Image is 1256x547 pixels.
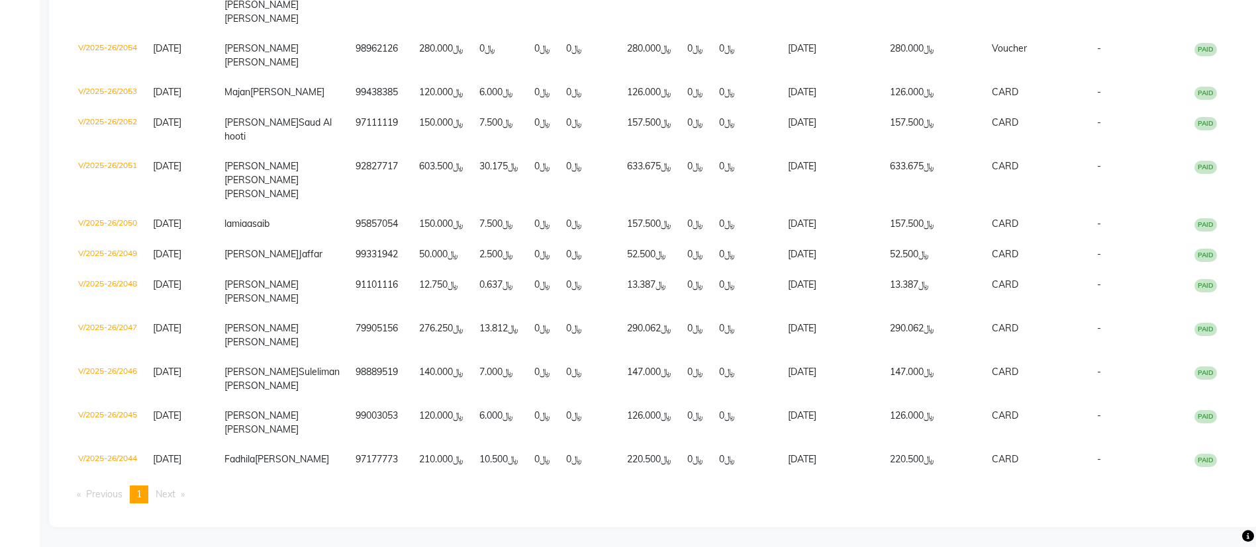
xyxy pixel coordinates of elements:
[558,357,619,401] td: ﷼0
[224,248,299,260] span: [PERSON_NAME]
[70,108,145,151] td: V/2025-26/2052
[1194,117,1217,130] span: PAID
[558,270,619,314] td: ﷼0
[471,151,526,209] td: ﷼30.175
[526,77,558,108] td: ﷼0
[471,239,526,270] td: ﷼2.500
[411,108,471,151] td: ﷼150.000
[153,86,181,98] span: [DATE]
[992,218,1018,230] span: CARD
[70,444,145,475] td: V/2025-26/2044
[780,401,882,444] td: [DATE]
[1097,409,1101,421] span: -
[224,292,299,304] span: [PERSON_NAME]
[711,151,780,209] td: ﷼0
[679,357,711,401] td: ﷼0
[1194,87,1217,100] span: PAID
[153,42,181,54] span: [DATE]
[411,34,471,77] td: ﷼280.000
[471,270,526,314] td: ﷼0.637
[224,366,299,378] span: [PERSON_NAME]
[1194,43,1217,56] span: PAID
[679,151,711,209] td: ﷼0
[411,239,471,270] td: ﷼50.000
[471,108,526,151] td: ﷼7.500
[679,108,711,151] td: ﷼0
[526,239,558,270] td: ﷼0
[711,444,780,475] td: ﷼0
[619,444,679,475] td: ﷼220.500
[224,218,252,230] span: lamiaa
[992,409,1018,421] span: CARD
[992,160,1018,172] span: CARD
[882,209,984,239] td: ﷼157.500
[348,108,411,151] td: 97111119
[780,357,882,401] td: [DATE]
[619,34,679,77] td: ﷼280.000
[411,151,471,209] td: ﷼603.500
[1097,160,1101,172] span: -
[619,357,679,401] td: ﷼147.000
[992,453,1018,465] span: CARD
[679,444,711,475] td: ﷼0
[153,409,181,421] span: [DATE]
[156,488,175,500] span: Next
[348,401,411,444] td: 99003053
[679,401,711,444] td: ﷼0
[1194,249,1217,262] span: PAID
[882,108,984,151] td: ﷼157.500
[992,366,1018,378] span: CARD
[882,401,984,444] td: ﷼126.000
[992,322,1018,334] span: CARD
[153,278,181,290] span: [DATE]
[471,34,526,77] td: ﷼0
[153,218,181,230] span: [DATE]
[711,357,780,401] td: ﷼0
[348,239,411,270] td: 99331942
[471,209,526,239] td: ﷼7.500
[526,444,558,475] td: ﷼0
[348,151,411,209] td: 92827717
[558,151,619,209] td: ﷼0
[780,270,882,314] td: [DATE]
[224,322,299,334] span: [PERSON_NAME]
[711,209,780,239] td: ﷼0
[558,34,619,77] td: ﷼0
[1097,453,1101,465] span: -
[136,488,142,500] span: 1
[224,42,299,54] span: [PERSON_NAME]
[471,401,526,444] td: ﷼6.000
[1194,218,1217,231] span: PAID
[679,34,711,77] td: ﷼0
[348,357,411,401] td: 98889519
[411,270,471,314] td: ﷼12.750
[471,357,526,401] td: ﷼7.000
[992,86,1018,98] span: CARD
[558,401,619,444] td: ﷼0
[348,77,411,108] td: 99438385
[711,401,780,444] td: ﷼0
[224,13,299,24] span: [PERSON_NAME]
[526,314,558,357] td: ﷼0
[679,239,711,270] td: ﷼0
[679,314,711,357] td: ﷼0
[780,314,882,357] td: [DATE]
[1097,42,1101,54] span: -
[70,239,145,270] td: V/2025-26/2049
[558,314,619,357] td: ﷼0
[1194,279,1217,292] span: PAID
[679,270,711,314] td: ﷼0
[882,151,984,209] td: ﷼633.675
[1097,366,1101,378] span: -
[526,270,558,314] td: ﷼0
[780,77,882,108] td: [DATE]
[70,357,145,401] td: V/2025-26/2046
[153,248,181,260] span: [DATE]
[299,248,322,260] span: Jaffar
[224,160,299,186] span: [PERSON_NAME] [PERSON_NAME]
[1194,410,1217,423] span: PAID
[619,239,679,270] td: ﷼52.500
[711,239,780,270] td: ﷼0
[224,116,299,128] span: [PERSON_NAME]
[348,444,411,475] td: 97177773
